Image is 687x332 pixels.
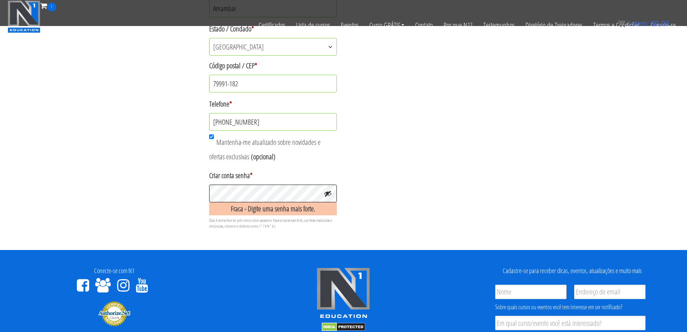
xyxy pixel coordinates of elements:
img: Comerciante Authorize.Net - Clique para verificar [98,301,131,327]
font: Certificados [259,20,285,30]
a: 1 item: $0,00 [618,20,669,27]
font: Lista de cursos [296,20,330,30]
font: Cadastre-se para receber dicas, eventos, atualizações e muito mais [503,266,642,275]
font: Dica: A senha deve ter pelo menos doze caracteres. Para torná-la mais forte, use letras maiúscula... [209,217,332,229]
a: Contato [410,12,438,38]
a: Certificados [253,12,291,38]
font: Testemunhos [483,20,515,30]
img: Status de proteção DMCA.com [322,323,365,331]
a: Lista de cursos [291,12,335,38]
font: Curso GRÁTIS [369,20,401,30]
img: n1-educação [8,0,40,33]
span: Mato Grosso do Sul [210,38,337,55]
a: Eventos [335,12,364,38]
input: Mantenha-me atualizado sobre novidades e ofertas exclusivas (opcional) [209,134,214,139]
input: Em qual curso/evento você está interessado? [495,316,646,330]
img: icon11.png [618,20,625,27]
a: Diretório de Treinadores [520,12,588,38]
font: Criar conta senha [209,171,250,180]
a: Testemunhos [478,12,520,38]
font: Por que N1? [444,20,472,30]
font: Contato [415,20,433,30]
img: logotipo n1-edu [316,267,370,321]
font: 1 [627,20,631,27]
font: $ [651,20,655,27]
font: Fraca - Digite uma senha mais forte. [231,204,315,214]
font: item: [633,20,649,27]
font: Conecte-se com N1 [94,266,135,275]
font: Telefone [209,99,229,109]
a: Curso GRÁTIS [364,12,410,38]
font: (opcional) [251,152,276,161]
a: 1 [40,1,56,10]
font: Mantenha-me atualizado sobre novidades e ofertas exclusivas [209,137,321,161]
font: Eventos [341,20,358,30]
a: Conecte-se [645,12,681,38]
font: Código postal / CEP [209,61,255,70]
button: Mostrar senha [324,190,332,198]
input: Nome [495,285,567,299]
font: 1 [51,4,53,10]
font: Diretório de Treinadores [525,20,582,30]
span: Estado / Condado [209,38,337,56]
font: Sobre quais cursos ou eventos você tem interesse em ser notificado? [495,303,622,311]
a: Por que N1? [438,12,478,38]
font: Termos e Condições [593,20,640,30]
font: 0,00 [655,20,669,27]
a: Termos e Condições [588,12,645,38]
input: Endereço de email [574,285,646,299]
